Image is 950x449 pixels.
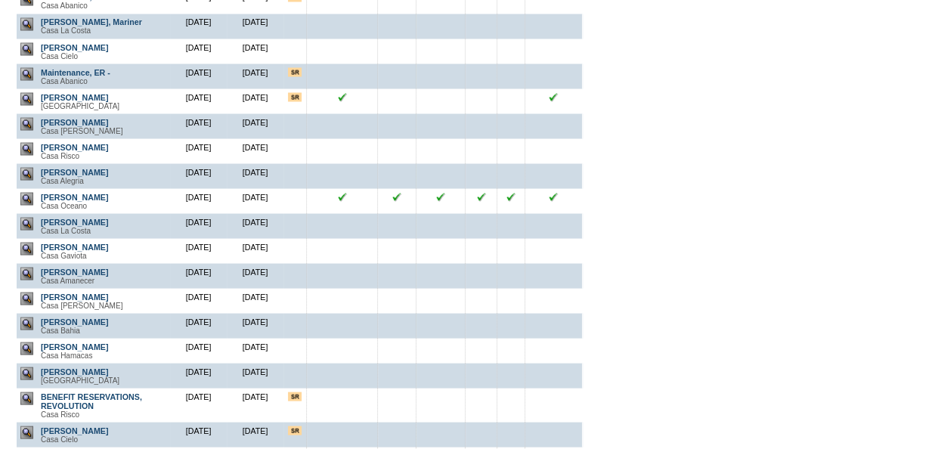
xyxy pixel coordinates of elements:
span: Casa [PERSON_NAME] [41,126,122,135]
span: Casa [PERSON_NAME] [41,301,122,309]
img: blank.gif [441,342,441,342]
span: Casa Alegria [41,176,84,184]
img: blank.gif [510,167,511,168]
td: [DATE] [227,138,283,163]
td: [DATE] [170,338,227,363]
span: [GEOGRAPHIC_DATA] [41,101,119,110]
a: [PERSON_NAME] [41,142,108,151]
a: [PERSON_NAME] [41,292,108,301]
span: Casa La Costa [41,26,91,35]
td: [DATE] [227,188,283,213]
a: [PERSON_NAME] [41,42,108,51]
img: blank.gif [510,92,511,93]
img: blank.gif [510,367,511,367]
img: blank.gif [553,367,554,367]
a: [PERSON_NAME] [41,267,108,276]
td: [DATE] [227,39,283,63]
td: [DATE] [170,163,227,188]
td: [DATE] [170,113,227,138]
a: [PERSON_NAME] [41,367,108,376]
span: Casa La Costa [41,226,91,234]
img: blank.gif [441,142,441,143]
td: [DATE] [170,388,227,422]
img: blank.gif [510,117,511,118]
input: Click to see this reservation's itinerary [506,192,515,201]
img: blank.gif [481,367,481,367]
td: [DATE] [170,313,227,338]
td: [DATE] [170,363,227,388]
img: blank.gif [553,142,554,143]
a: [PERSON_NAME] [41,117,108,126]
img: blank.gif [510,426,511,426]
a: [PERSON_NAME] [41,317,108,326]
img: blank.gif [441,367,441,367]
img: view [20,17,33,30]
img: blank.gif [342,142,342,143]
td: [DATE] [227,263,283,288]
img: blank.gif [481,67,481,68]
td: [DATE] [170,213,227,238]
span: Casa Cielo [41,51,78,60]
img: blank.gif [441,217,441,218]
img: blank.gif [510,42,511,43]
span: Casa Hamacas [41,351,92,359]
img: blank.gif [553,217,554,218]
img: blank.gif [342,67,342,68]
img: view [20,367,33,379]
td: [DATE] [170,63,227,88]
img: blank.gif [441,17,441,18]
img: blank.gif [510,142,511,143]
td: [DATE] [227,213,283,238]
img: blank.gif [342,17,342,18]
td: [DATE] [227,388,283,422]
span: Casa Amanecer [41,276,94,284]
span: Casa Gaviota [41,251,87,259]
img: blank.gif [342,217,342,218]
img: blank.gif [342,117,342,118]
input: There are special requests for this reservation! [288,426,302,435]
img: view [20,217,33,230]
img: blank.gif [553,42,554,43]
img: blank.gif [510,67,511,68]
img: blank.gif [441,117,441,118]
td: [DATE] [170,188,227,213]
img: blank.gif [481,342,481,342]
a: Maintenance, ER - [41,67,110,76]
img: blank.gif [342,367,342,367]
img: blank.gif [553,167,554,168]
img: blank.gif [481,392,481,392]
img: view [20,192,33,205]
img: view [20,317,33,330]
input: Click to see this reservation's grocery list [392,192,401,201]
img: blank.gif [481,17,481,18]
img: blank.gif [481,142,481,143]
span: Casa Risco [41,410,79,418]
td: [DATE] [227,363,283,388]
img: blank.gif [553,426,554,426]
td: [DATE] [227,113,283,138]
img: blank.gif [553,392,554,392]
img: chkSmaller.gif [338,92,347,101]
td: [DATE] [170,288,227,313]
td: [DATE] [170,263,227,288]
img: view [20,92,33,105]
